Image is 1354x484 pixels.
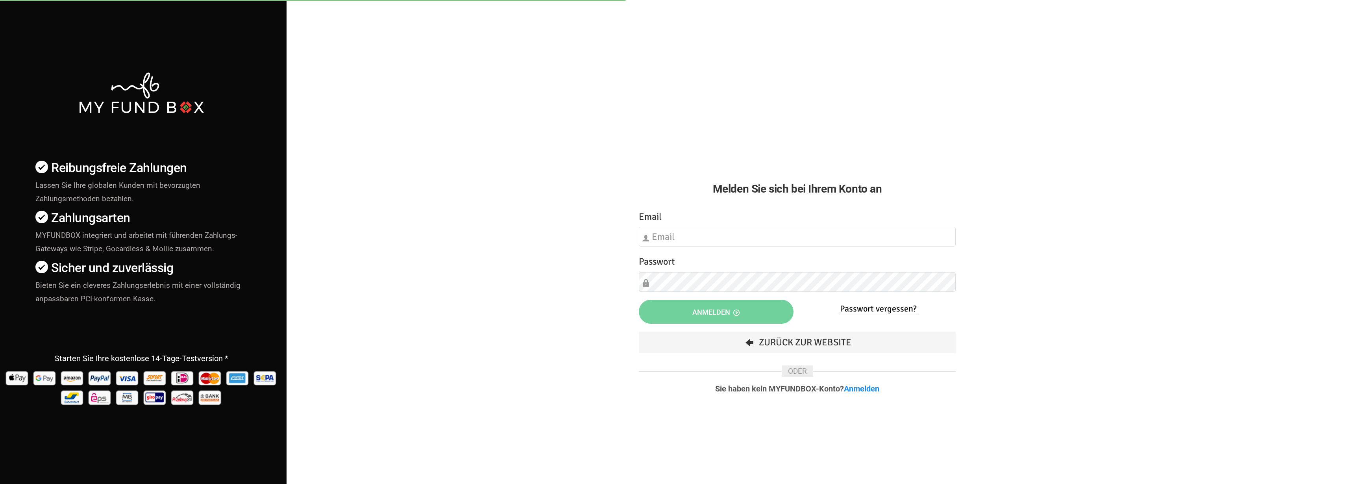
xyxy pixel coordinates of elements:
img: sepa Pay [253,368,278,388]
span: Anmelden [692,308,740,316]
span: Bieten Sie ein cleveres Zahlungserlebnis mit einer vollständig anpassbaren PCI-konformen Kasse. [35,281,240,303]
span: Lassen Sie Ihre globalen Kunden mit bevorzugten Zahlungsmethoden bezahlen. [35,181,200,203]
img: giropay [142,388,168,407]
a: Anmelden [844,384,879,393]
img: Google Pay [32,368,58,388]
label: Passwort [639,254,675,269]
img: Apple Pay [5,368,30,388]
img: banktransfer [198,388,223,407]
img: mb Pay [115,388,141,407]
img: Sofort Pay [142,368,168,388]
span: MYFUNDBOX integriert und arbeitet mit führenden Zahlungs-Gateways wie Stripe, Gocardless & Mollie... [35,231,237,253]
h4: Zahlungsarten [35,208,255,228]
img: Ideal Pay [170,368,196,388]
img: Visa [115,368,141,388]
img: Bancontact Pay [60,388,85,407]
button: Anmelden [639,300,794,324]
img: p24 Pay [170,388,196,407]
img: mfbwhite.png [78,71,205,115]
h4: Reibungsfreie Zahlungen [35,158,255,178]
a: Passwort vergessen? [840,303,917,314]
img: EPS Pay [87,388,113,407]
input: Email [639,227,956,247]
h2: Melden Sie sich bei Ihrem Konto an [639,180,956,197]
img: Paypal [87,368,113,388]
a: Zurück zur Website [639,332,956,353]
h4: Sicher und zuverlässig [35,258,255,278]
label: Email [639,210,662,224]
img: Amazon [60,368,85,388]
img: american_express Pay [225,368,251,388]
span: ODER [782,365,813,377]
p: Sie haben kein MYFUNDBOX-Konto? [639,385,956,393]
img: Mastercard Pay [198,368,223,388]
